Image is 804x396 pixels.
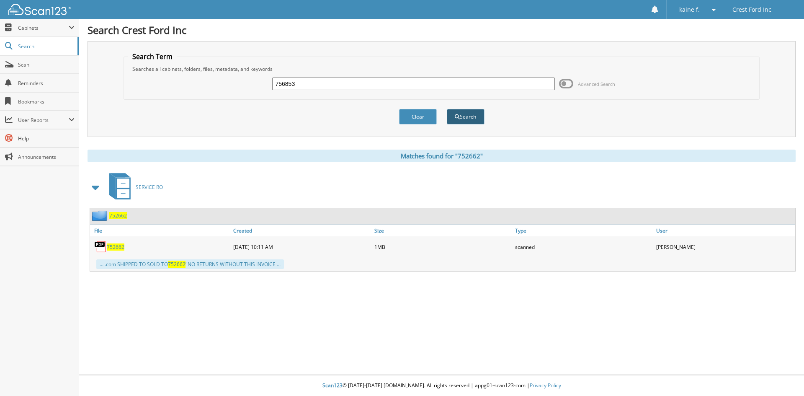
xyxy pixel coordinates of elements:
[654,238,795,255] div: [PERSON_NAME]
[107,243,124,251] a: 752662
[322,382,343,389] span: Scan123
[679,7,700,12] span: kaine f.
[18,98,75,105] span: Bookmarks
[18,135,75,142] span: Help
[88,23,796,37] h1: Search Crest Ford Inc
[92,210,109,221] img: folder2.png
[762,356,804,396] iframe: Chat Widget
[372,225,513,236] a: Size
[513,225,654,236] a: Type
[654,225,795,236] a: User
[128,65,755,72] div: Searches all cabinets, folders, files, metadata, and keywords
[18,80,75,87] span: Reminders
[96,259,284,269] div: ... .com SHIPPED TO SOLD TO ’ NO RETURNS WITHOUT THIS INVOICE ...
[578,81,615,87] span: Advanced Search
[513,238,654,255] div: scanned
[18,116,69,124] span: User Reports
[447,109,484,124] button: Search
[231,225,372,236] a: Created
[18,24,69,31] span: Cabinets
[136,184,163,191] span: SERVICE RO
[79,375,804,396] div: © [DATE]-[DATE] [DOMAIN_NAME]. All rights reserved | appg01-scan123-com |
[372,238,513,255] div: 1MB
[8,4,71,15] img: scan123-logo-white.svg
[128,52,177,61] legend: Search Term
[18,61,75,68] span: Scan
[18,43,73,50] span: Search
[732,7,771,12] span: Crest Ford Inc
[90,225,231,236] a: File
[104,171,163,204] a: SERVICE RO
[231,238,372,255] div: [DATE] 10:11 AM
[109,212,127,219] a: 752662
[18,153,75,160] span: Announcements
[530,382,561,389] a: Privacy Policy
[94,241,107,253] img: PDF.png
[399,109,437,124] button: Clear
[168,261,186,268] span: 752662
[88,150,796,162] div: Matches found for "752662"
